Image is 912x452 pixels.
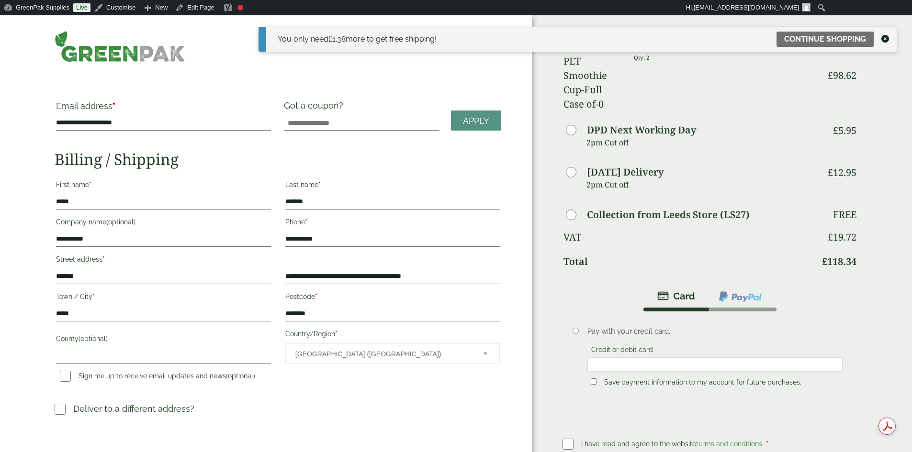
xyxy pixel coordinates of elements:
[328,34,346,44] span: 1.38
[113,101,115,111] abbr: required
[89,181,91,188] abbr: required
[56,332,270,348] label: County
[463,116,489,126] span: Apply
[284,100,347,115] label: Got a coupon?
[833,209,856,220] p: Free
[828,69,856,82] bdi: 98.62
[56,290,270,306] label: Town / City
[92,293,95,300] abbr: required
[587,210,750,220] label: Collection from Leeds Store (LS27)
[73,3,90,12] a: Live
[563,226,815,249] th: VAT
[828,166,833,179] span: £
[315,293,317,300] abbr: required
[587,125,696,135] label: DPD Next Working Day
[295,344,471,364] span: United Kingdom (UK)
[55,31,185,62] img: GreenPak Supplies
[278,33,437,45] div: You only need more to get free shipping!
[828,231,856,243] bdi: 19.72
[318,181,321,188] abbr: required
[237,5,243,11] div: Focus keyphrase not set
[828,69,833,82] span: £
[451,110,501,131] a: Apply
[590,360,840,369] iframe: Secure card payment input frame
[587,167,664,177] label: [DATE] Delivery
[696,440,762,448] a: terms and conditions
[828,166,856,179] bdi: 12.95
[56,102,270,115] label: Email address
[587,326,843,337] p: Pay with your credit card.
[285,178,500,194] label: Last name
[833,124,838,137] span: £
[587,346,657,356] label: Credit or debit card
[563,250,815,273] th: Total
[56,178,270,194] label: First name
[285,215,500,232] label: Phone
[586,177,815,192] p: 2pm Cut off
[586,135,815,150] p: 2pm Cut off
[335,330,338,338] abbr: required
[73,402,194,415] p: Deliver to a different address?
[226,372,255,380] span: (optional)
[563,40,622,111] img: 20oz Clear PET Smoothie Cup-Full Case of-0
[56,372,259,383] label: Sign me up to receive email updates and news
[328,34,332,44] span: £
[694,4,799,11] span: [EMAIL_ADDRESS][DOMAIN_NAME]
[634,54,650,61] small: Qty: 2
[285,290,500,306] label: Postcode
[285,343,500,364] span: Country/Region
[55,150,501,168] h2: Billing / Shipping
[102,255,105,263] abbr: required
[766,440,768,448] abbr: required
[657,290,695,302] img: stripe.png
[79,335,108,342] span: (optional)
[822,255,856,268] bdi: 118.34
[581,440,764,448] span: I have read and agree to the website
[60,371,71,382] input: Sign me up to receive email updates and news(optional)
[600,378,805,389] label: Save payment information to my account for future purchases.
[828,231,833,243] span: £
[833,124,856,137] bdi: 5.95
[305,218,307,226] abbr: required
[285,327,500,343] label: Country/Region
[106,218,135,226] span: (optional)
[718,290,763,303] img: ppcp-gateway.png
[822,255,827,268] span: £
[777,32,874,47] a: Continue shopping
[56,215,270,232] label: Company name
[56,253,270,269] label: Street address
